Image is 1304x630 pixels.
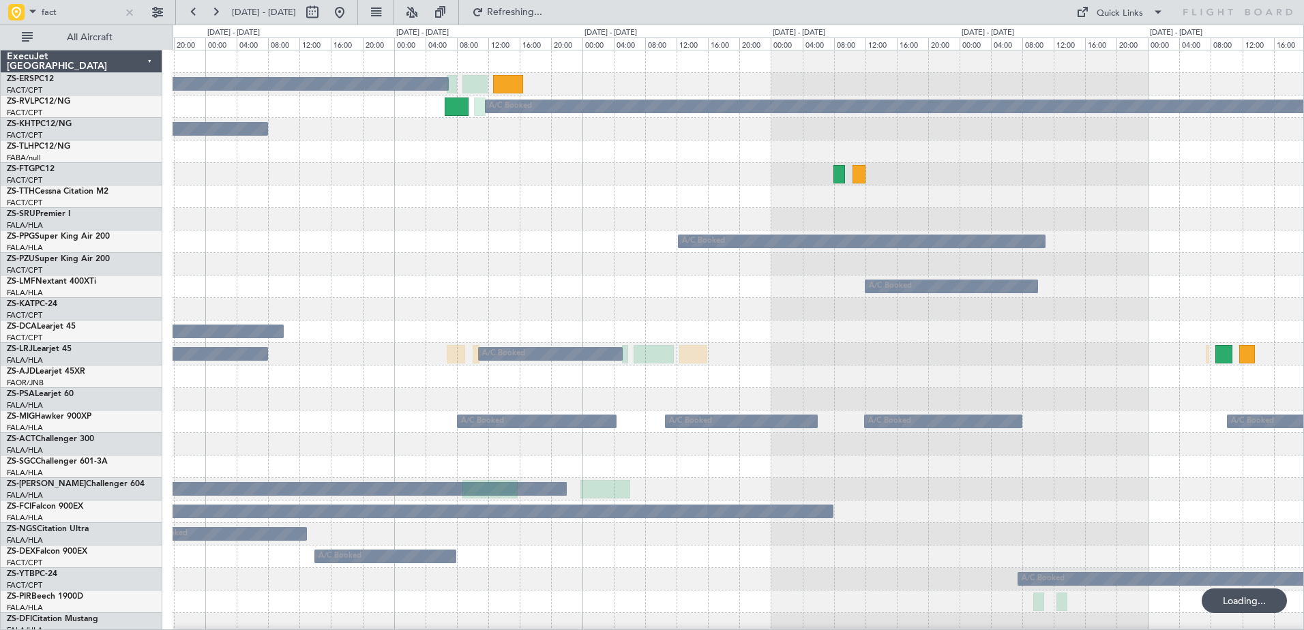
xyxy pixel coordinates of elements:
div: A/C Booked [682,231,725,252]
a: ZS-PZUSuper King Air 200 [7,255,110,263]
a: FALA/HLA [7,423,43,433]
span: ZS-TTH [7,187,35,196]
span: ZS-MIG [7,412,35,421]
div: 16:00 [708,37,739,50]
span: ZS-KAT [7,300,35,308]
a: ZS-ACTChallenger 300 [7,435,94,443]
span: ZS-SGC [7,457,35,466]
span: ZS-YTB [7,570,35,578]
a: ZS-LMFNextant 400XTi [7,277,96,286]
button: Refreshing... [466,1,548,23]
div: 00:00 [771,37,802,50]
div: [DATE] - [DATE] [584,27,637,39]
a: FAOR/JNB [7,378,44,388]
a: ZS-KATPC-24 [7,300,57,308]
a: FACT/CPT [7,265,42,275]
a: ZS-AJDLearjet 45XR [7,367,85,376]
div: Quick Links [1097,7,1143,20]
div: 16:00 [1085,37,1116,50]
a: FALA/HLA [7,355,43,365]
a: FACT/CPT [7,310,42,320]
a: FALA/HLA [7,468,43,478]
div: A/C Booked [1022,569,1065,589]
a: ZS-FTGPC12 [7,165,55,173]
div: [DATE] - [DATE] [396,27,449,39]
span: ZS-NGS [7,525,37,533]
span: ZS-ERS [7,75,34,83]
div: 04:00 [614,37,645,50]
span: All Aircraft [35,33,144,42]
div: 08:00 [834,37,865,50]
a: FACT/CPT [7,333,42,343]
a: ZS-PPGSuper King Air 200 [7,232,110,241]
div: 04:00 [1179,37,1211,50]
a: ZS-SRUPremier I [7,210,70,218]
div: A/C Booked [318,546,361,567]
div: 20:00 [551,37,582,50]
div: 00:00 [960,37,991,50]
div: [DATE] - [DATE] [207,27,260,39]
a: FABA/null [7,153,41,163]
a: FACT/CPT [7,130,42,140]
div: 12:00 [677,37,708,50]
a: FACT/CPT [7,198,42,208]
a: FALA/HLA [7,603,43,613]
span: ZS-FTG [7,165,35,173]
a: ZS-RVLPC12/NG [7,97,70,106]
a: FACT/CPT [7,108,42,118]
div: 16:00 [331,37,362,50]
span: ZS-LRJ [7,345,33,353]
a: FACT/CPT [7,85,42,95]
div: 20:00 [363,37,394,50]
span: ZS-AJD [7,367,35,376]
a: ZS-YTBPC-24 [7,570,57,578]
div: 12:00 [488,37,520,50]
span: ZS-LMF [7,277,35,286]
div: A/C Booked [489,96,532,117]
a: ZS-PIRBeech 1900D [7,592,83,601]
div: 08:00 [457,37,488,50]
a: ZS-NGSCitation Ultra [7,525,89,533]
span: ZS-PSA [7,390,35,398]
a: ZS-DFICitation Mustang [7,615,98,623]
div: 00:00 [205,37,237,50]
div: 20:00 [739,37,771,50]
span: ZS-PPG [7,232,35,241]
a: ZS-TLHPC12/NG [7,142,70,151]
span: [DATE] - [DATE] [232,6,296,18]
div: Loading... [1202,588,1287,613]
div: 00:00 [394,37,426,50]
a: ZS-LRJLearjet 45 [7,345,72,353]
div: 12:00 [1054,37,1085,50]
a: FACT/CPT [7,558,42,568]
span: ZS-FCI [7,502,31,511]
a: FALA/HLA [7,490,43,500]
input: Airport [42,2,120,22]
div: 12:00 [865,37,897,50]
div: 20:00 [1116,37,1148,50]
div: A/C Booked [482,344,525,364]
span: ZS-TLH [7,142,34,151]
div: 20:00 [928,37,960,50]
span: ZS-KHT [7,120,35,128]
span: ZS-[PERSON_NAME] [7,480,86,488]
div: 08:00 [268,37,299,50]
div: 00:00 [582,37,614,50]
a: FALA/HLA [7,535,43,545]
a: ZS-DEXFalcon 900EX [7,547,87,556]
span: ZS-DFI [7,615,32,623]
a: FALA/HLA [7,288,43,298]
a: ZS-[PERSON_NAME]Challenger 604 [7,480,145,488]
a: ZS-TTHCessna Citation M2 [7,187,108,196]
div: [DATE] - [DATE] [962,27,1014,39]
div: [DATE] - [DATE] [773,27,825,39]
a: FACT/CPT [7,175,42,185]
a: ZS-KHTPC12/NG [7,120,72,128]
a: FALA/HLA [7,400,43,410]
span: ZS-DCA [7,322,37,331]
span: ZS-ACT [7,435,35,443]
div: 04:00 [991,37,1022,50]
div: A/C Booked [868,411,911,432]
a: FALA/HLA [7,220,43,230]
div: 12:00 [299,37,331,50]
